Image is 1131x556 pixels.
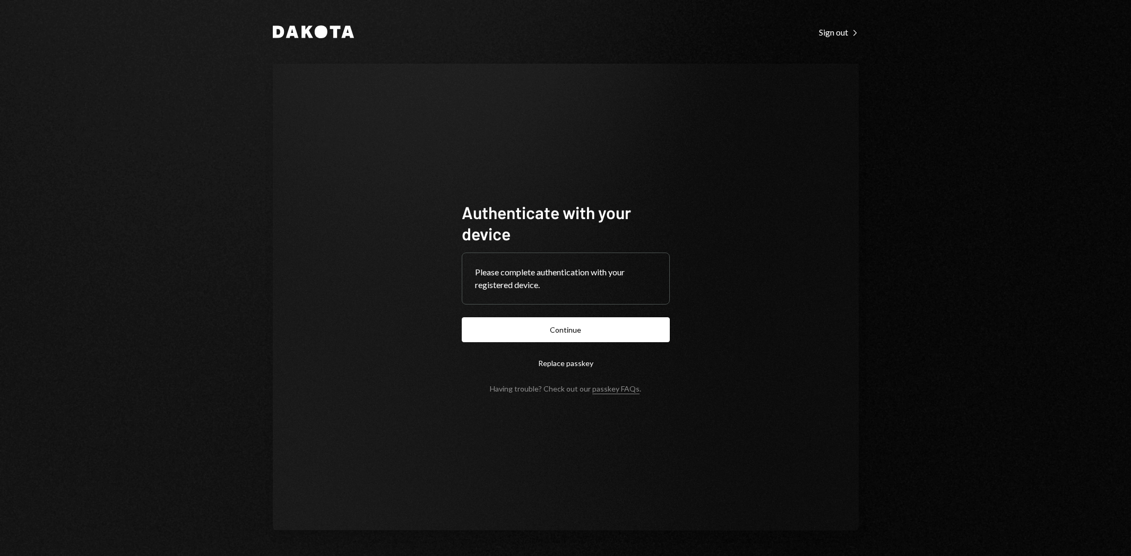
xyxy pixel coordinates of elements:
a: passkey FAQs [592,384,640,394]
div: Sign out [819,27,859,38]
a: Sign out [819,26,859,38]
button: Continue [462,317,670,342]
div: Having trouble? Check out our . [490,384,641,393]
button: Replace passkey [462,351,670,376]
h1: Authenticate with your device [462,202,670,244]
div: Please complete authentication with your registered device. [475,266,657,291]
